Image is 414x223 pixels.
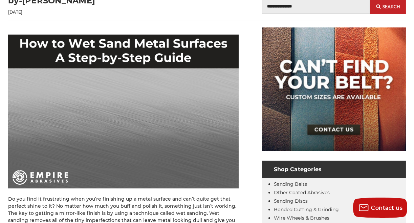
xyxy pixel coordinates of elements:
a: Wire Wheels & Brushes [274,215,329,221]
button: Contact us [353,198,407,218]
a: Bonded Cutting & Grinding [274,206,339,212]
span: Contact us [371,205,403,211]
img: promo banner for custom belts. [262,27,406,151]
a: Sanding Discs [274,198,308,204]
h4: Shop Categories [262,161,406,178]
span: Search [383,4,400,9]
a: Sanding Belts [274,181,307,187]
p: [DATE] [8,9,202,15]
a: Other Coated Abrasives [274,189,330,196]
img: How to Wet Sand Metal Surfaces – A Step-by-Step Guide [8,35,239,188]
